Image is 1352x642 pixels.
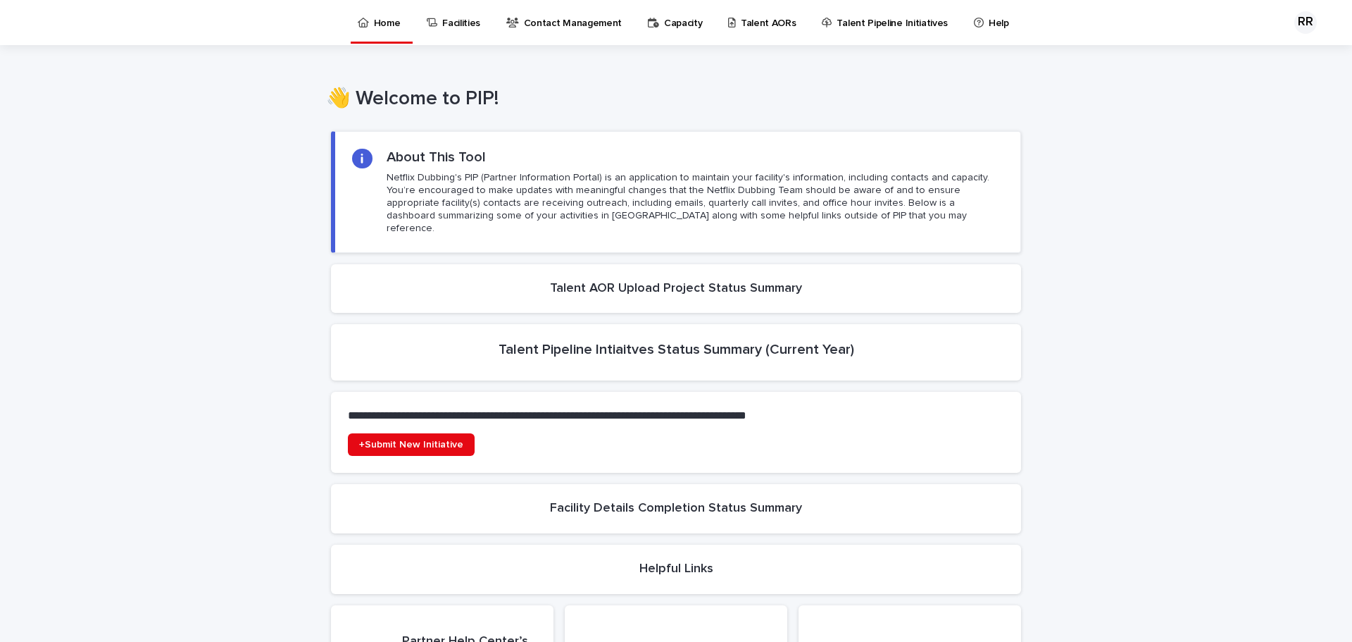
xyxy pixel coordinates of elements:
p: Netflix Dubbing's PIP (Partner Information Portal) is an application to maintain your facility's ... [387,171,1003,235]
div: RR [1294,11,1317,34]
h2: Talent AOR Upload Project Status Summary [550,281,802,297]
h1: 👋 Welcome to PIP! [326,87,1016,111]
h2: Talent Pipeline Intiaitves Status Summary (Current Year) [499,341,854,358]
h2: Helpful Links [639,562,713,577]
span: +Submit New Initiative [359,440,463,450]
h2: About This Tool [387,149,486,166]
h2: Facility Details Completion Status Summary [550,501,802,517]
a: +Submit New Initiative [348,433,475,456]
